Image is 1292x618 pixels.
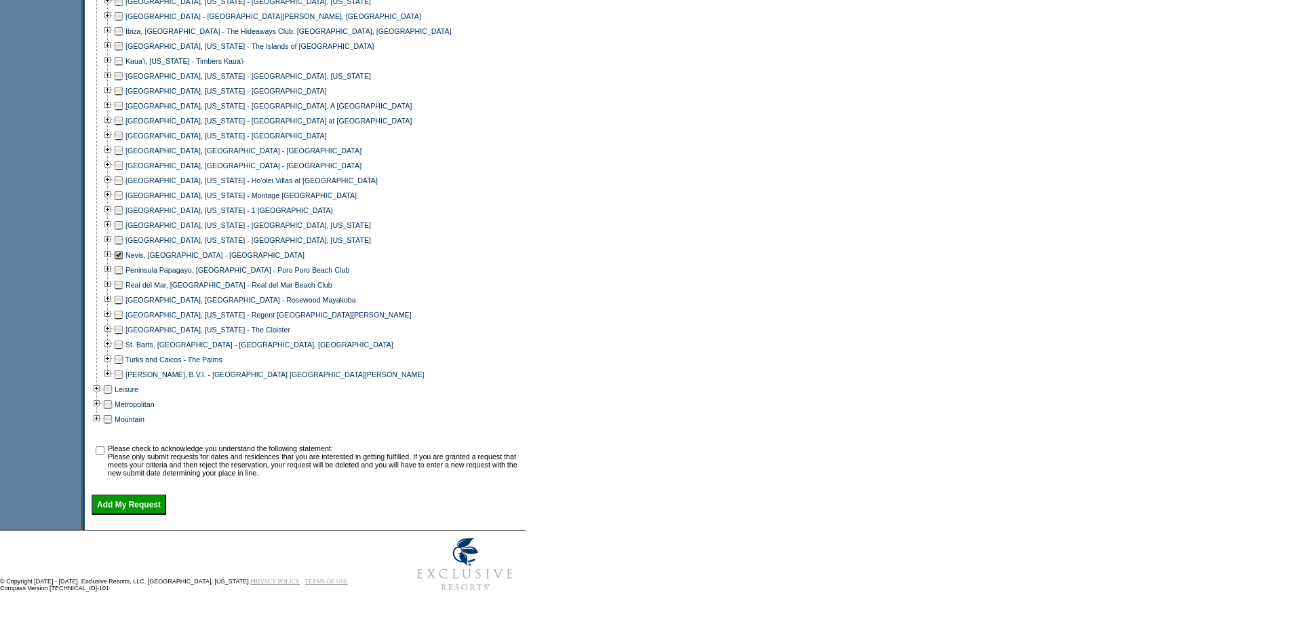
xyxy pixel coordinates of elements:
a: [PERSON_NAME], B.V.I. - [GEOGRAPHIC_DATA] [GEOGRAPHIC_DATA][PERSON_NAME] [125,370,425,379]
a: [GEOGRAPHIC_DATA], [US_STATE] - Montage [GEOGRAPHIC_DATA] [125,191,357,199]
a: [GEOGRAPHIC_DATA], [US_STATE] - [GEOGRAPHIC_DATA], [US_STATE] [125,236,371,244]
a: Turks and Caicos - The Palms [125,355,222,364]
a: [GEOGRAPHIC_DATA], [US_STATE] - [GEOGRAPHIC_DATA] [125,132,327,140]
a: Real del Mar, [GEOGRAPHIC_DATA] - Real del Mar Beach Club [125,281,332,289]
a: Kaua'i, [US_STATE] - Timbers Kaua'i [125,57,243,65]
a: [GEOGRAPHIC_DATA], [US_STATE] - The Islands of [GEOGRAPHIC_DATA] [125,42,374,50]
a: Ibiza, [GEOGRAPHIC_DATA] - The Hideaways Club: [GEOGRAPHIC_DATA], [GEOGRAPHIC_DATA] [125,27,452,35]
a: [GEOGRAPHIC_DATA], [US_STATE] - Ho'olei Villas at [GEOGRAPHIC_DATA] [125,176,378,185]
a: [GEOGRAPHIC_DATA], [GEOGRAPHIC_DATA] - [GEOGRAPHIC_DATA] [125,147,361,155]
a: PRIVACY POLICY [250,578,300,585]
input: Add My Request [92,495,166,515]
a: [GEOGRAPHIC_DATA], [GEOGRAPHIC_DATA] - [GEOGRAPHIC_DATA] [125,161,361,170]
a: [GEOGRAPHIC_DATA], [US_STATE] - Regent [GEOGRAPHIC_DATA][PERSON_NAME] [125,311,412,319]
a: TERMS OF USE [305,578,348,585]
a: [GEOGRAPHIC_DATA] - [GEOGRAPHIC_DATA][PERSON_NAME], [GEOGRAPHIC_DATA] [125,12,421,20]
a: Nevis, [GEOGRAPHIC_DATA] - [GEOGRAPHIC_DATA] [125,251,305,259]
a: [GEOGRAPHIC_DATA], [GEOGRAPHIC_DATA] - Rosewood Mayakoba [125,296,356,304]
a: [GEOGRAPHIC_DATA], [US_STATE] - The Cloister [125,326,290,334]
a: [GEOGRAPHIC_DATA], [US_STATE] - [GEOGRAPHIC_DATA] [125,87,327,95]
a: Mountain [115,415,144,423]
a: [GEOGRAPHIC_DATA], [US_STATE] - [GEOGRAPHIC_DATA] at [GEOGRAPHIC_DATA] [125,117,412,125]
img: Exclusive Resorts [404,530,526,598]
a: [GEOGRAPHIC_DATA], [US_STATE] - 1 [GEOGRAPHIC_DATA] [125,206,333,214]
a: Leisure [115,385,138,393]
a: Metropolitan [115,400,155,408]
a: [GEOGRAPHIC_DATA], [US_STATE] - [GEOGRAPHIC_DATA], [US_STATE] [125,72,371,80]
a: [GEOGRAPHIC_DATA], [US_STATE] - [GEOGRAPHIC_DATA], [US_STATE] [125,221,371,229]
a: St. Barts, [GEOGRAPHIC_DATA] - [GEOGRAPHIC_DATA], [GEOGRAPHIC_DATA] [125,341,393,349]
a: Peninsula Papagayo, [GEOGRAPHIC_DATA] - Poro Poro Beach Club [125,266,349,274]
a: [GEOGRAPHIC_DATA], [US_STATE] - [GEOGRAPHIC_DATA], A [GEOGRAPHIC_DATA] [125,102,412,110]
td: Please check to acknowledge you understand the following statement: Please only submit requests f... [108,444,521,477]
